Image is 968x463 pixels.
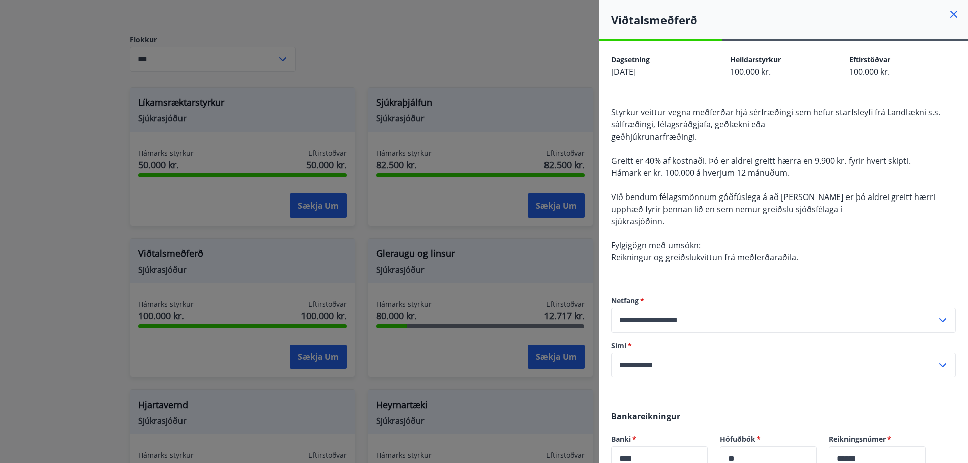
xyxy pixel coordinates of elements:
[611,107,940,130] span: Styrkur veittur vegna meðferðar hjá sérfræðingi sem hefur starfsleyfi frá Landlækni s.s. sálfræði...
[849,55,890,64] span: Eftirstöðvar
[611,155,911,166] span: Greitt er 40% af kostnaði. Þó er aldrei greitt hærra en 9.900 kr. fyrir hvert skipti.
[611,55,650,64] span: Dagsetning
[730,66,771,77] span: 100.000 kr.
[611,411,680,422] span: Bankareikningur
[611,66,636,77] span: [DATE]
[611,12,968,27] h4: Viðtalsmeðferð
[611,434,708,444] label: Banki
[611,341,956,351] label: Sími
[611,131,697,142] span: geðhjúkrunarfræðingi.
[611,167,790,178] span: Hámark er kr. 100.000 á hverjum 12 mánuðum.
[720,434,817,444] label: Höfuðbók
[730,55,781,64] span: Heildarstyrkur
[611,191,935,215] span: Við bendum félagsmönnum góðfúslega á að [PERSON_NAME] er þó aldrei greitt hærri upphæð fyrir þenn...
[829,434,926,444] label: Reikningsnúmer
[611,252,798,263] span: Reikningur og greiðslukvittun frá meðferðaraðila.
[611,240,701,251] span: Fylgigögn með umsókn:
[611,296,956,306] label: Netfang
[849,66,890,77] span: 100.000 kr.
[611,216,664,227] span: sjúkrasjóðinn.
